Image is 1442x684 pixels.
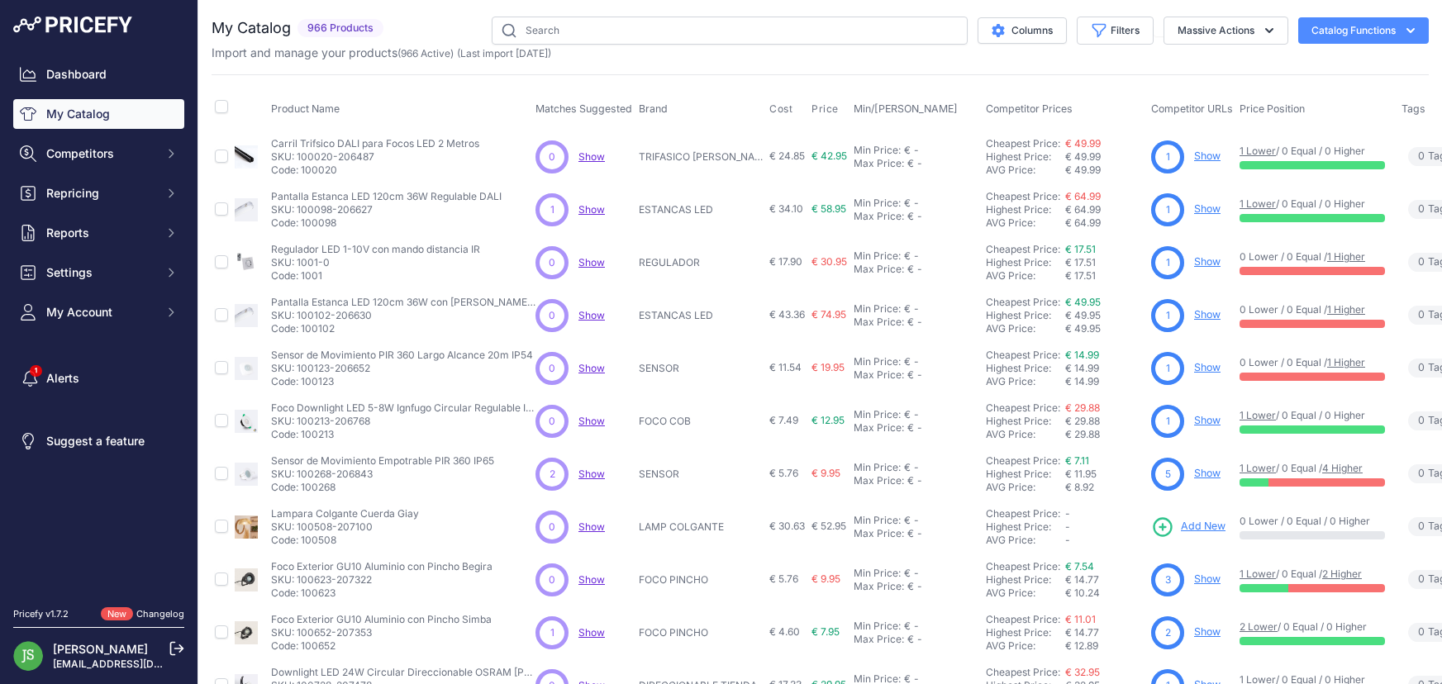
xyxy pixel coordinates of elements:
[986,481,1065,494] div: AVG Price:
[1065,560,1094,572] a: € 7.54
[904,408,911,421] div: €
[1166,150,1170,164] span: 1
[1065,150,1101,163] span: € 49.99
[1194,202,1221,215] a: Show
[13,178,184,208] button: Repricing
[401,47,450,59] a: 966 Active
[914,368,922,382] div: -
[271,507,419,520] p: Lampara Colgante Cuerda Giay
[271,349,533,362] p: Sensor de Movimiento PIR 360 Largo Alcance 20m IP54
[769,255,802,268] span: € 17.90
[13,59,184,89] a: Dashboard
[986,428,1065,441] div: AVG Price:
[46,304,155,321] span: My Account
[854,421,904,435] div: Max Price:
[854,620,901,633] div: Min Price:
[13,426,184,456] a: Suggest a feature
[578,203,605,216] a: Show
[271,164,479,177] p: Code: 100020
[549,361,555,376] span: 0
[986,454,1060,467] a: Cheapest Price:
[1327,356,1365,368] a: 1 Higher
[578,626,605,639] span: Show
[1240,462,1385,475] p: / 0 Equal /
[904,355,911,368] div: €
[13,17,132,33] img: Pricefy Logo
[271,102,340,115] span: Product Name
[769,102,796,116] button: Cost
[1065,269,1145,283] div: € 17.51
[1240,409,1385,422] p: / 0 Equal / 0 Higher
[1194,467,1221,479] a: Show
[1194,625,1221,638] a: Show
[769,361,802,373] span: € 11.54
[1065,349,1099,361] a: € 14.99
[854,355,901,368] div: Min Price:
[1194,308,1221,321] a: Show
[578,415,605,427] span: Show
[578,150,605,163] a: Show
[1240,303,1385,316] p: 0 Lower / 0 Equal /
[1065,401,1100,414] a: € 29.88
[986,375,1065,388] div: AVG Price:
[911,197,919,210] div: -
[46,185,155,202] span: Repricing
[1240,620,1278,633] a: 2 Lower
[53,658,226,670] a: [EMAIL_ADDRESS][DOMAIN_NAME]
[986,415,1065,428] div: Highest Price:
[911,408,919,421] div: -
[811,102,842,116] button: Price
[907,580,914,593] div: €
[13,297,184,327] button: My Account
[639,203,763,216] p: ESTANCAS LED
[769,572,798,585] span: € 5.76
[549,414,555,429] span: 0
[986,203,1065,216] div: Highest Price:
[271,322,535,335] p: Code: 100102
[639,415,763,428] p: FOCO COB
[1166,414,1170,429] span: 1
[1418,572,1425,587] span: 0
[271,573,493,587] p: SKU: 100623-207322
[271,587,493,600] p: Code: 100623
[986,401,1060,414] a: Cheapest Price:
[907,157,914,170] div: €
[854,263,904,276] div: Max Price:
[549,520,555,534] span: 0
[1166,255,1170,270] span: 1
[1194,150,1221,162] a: Show
[1165,467,1171,482] span: 5
[1240,145,1276,157] a: 1 Lower
[1165,572,1171,587] span: 3
[578,309,605,321] a: Show
[986,269,1065,283] div: AVG Price:
[1065,309,1101,321] span: € 49.95
[1065,428,1145,441] div: € 29.88
[1240,409,1276,421] a: 1 Lower
[911,514,919,527] div: -
[271,428,535,441] p: Code: 100213
[911,302,919,316] div: -
[1065,666,1100,678] a: € 32.95
[639,468,763,481] p: SENSOR
[1065,573,1099,586] span: € 14.77
[271,534,419,547] p: Code: 100508
[578,468,605,480] a: Show
[46,145,155,162] span: Competitors
[811,361,845,373] span: € 19.95
[1065,534,1070,546] span: -
[1151,102,1233,115] span: Competitor URLs
[1065,415,1100,427] span: € 29.88
[986,534,1065,547] div: AVG Price:
[904,302,911,316] div: €
[986,190,1060,202] a: Cheapest Price:
[1322,462,1363,474] a: 4 Higher
[914,263,922,276] div: -
[13,99,184,129] a: My Catalog
[986,216,1065,230] div: AVG Price:
[854,474,904,487] div: Max Price:
[986,507,1060,520] a: Cheapest Price:
[907,368,914,382] div: €
[1240,462,1276,474] a: 1 Lower
[904,514,911,527] div: €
